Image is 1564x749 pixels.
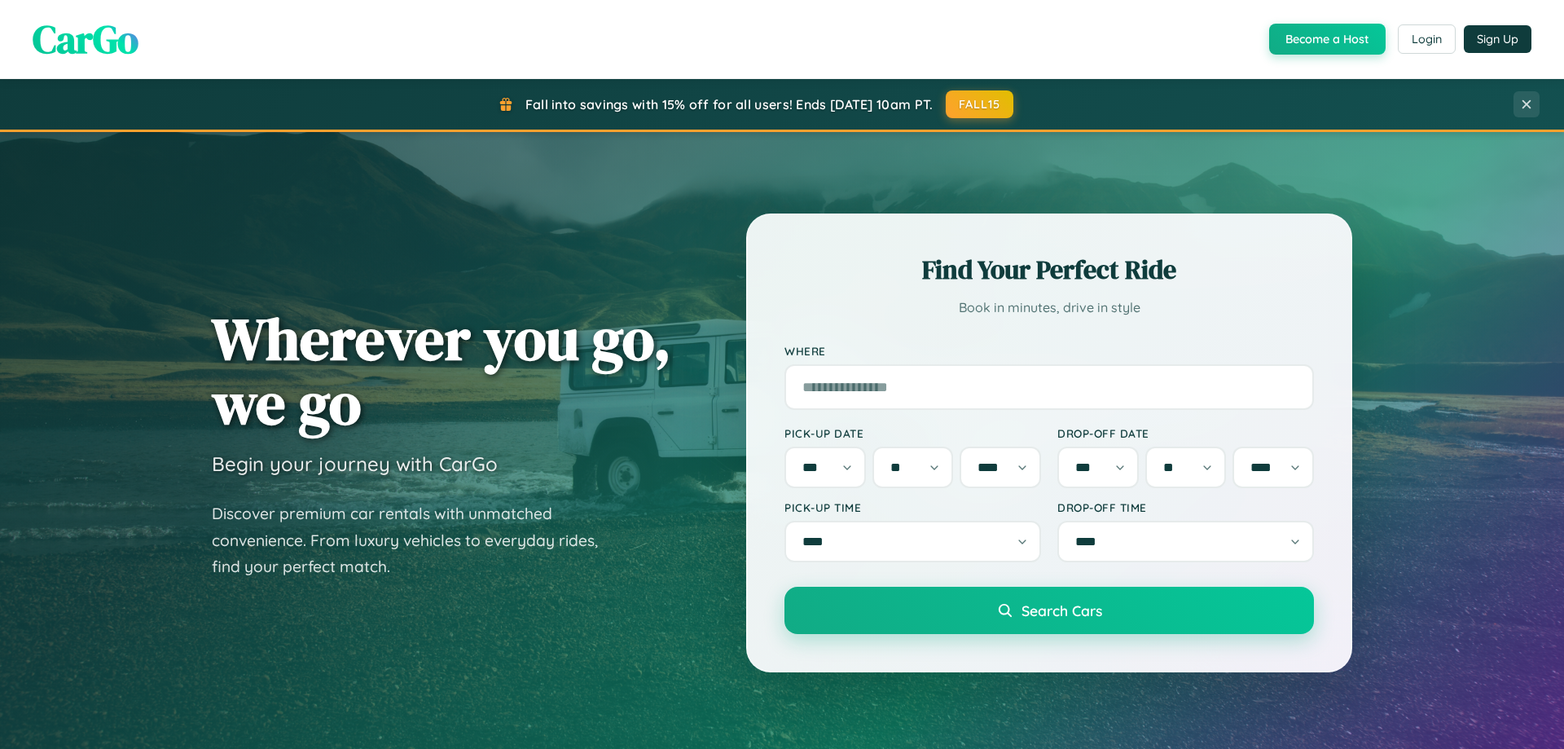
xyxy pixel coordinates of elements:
span: Search Cars [1021,601,1102,619]
label: Pick-up Time [784,500,1041,514]
button: Become a Host [1269,24,1386,55]
label: Where [784,344,1314,358]
span: Fall into savings with 15% off for all users! Ends [DATE] 10am PT. [525,96,934,112]
h2: Find Your Perfect Ride [784,252,1314,288]
span: CarGo [33,12,138,66]
p: Discover premium car rentals with unmatched convenience. From luxury vehicles to everyday rides, ... [212,500,619,580]
h1: Wherever you go, we go [212,306,671,435]
button: Login [1398,24,1456,54]
h3: Begin your journey with CarGo [212,452,498,476]
label: Pick-up Date [784,426,1041,440]
label: Drop-off Date [1057,426,1314,440]
p: Book in minutes, drive in style [784,296,1314,319]
button: Search Cars [784,587,1314,634]
button: Sign Up [1464,25,1531,53]
button: FALL15 [946,90,1014,118]
label: Drop-off Time [1057,500,1314,514]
